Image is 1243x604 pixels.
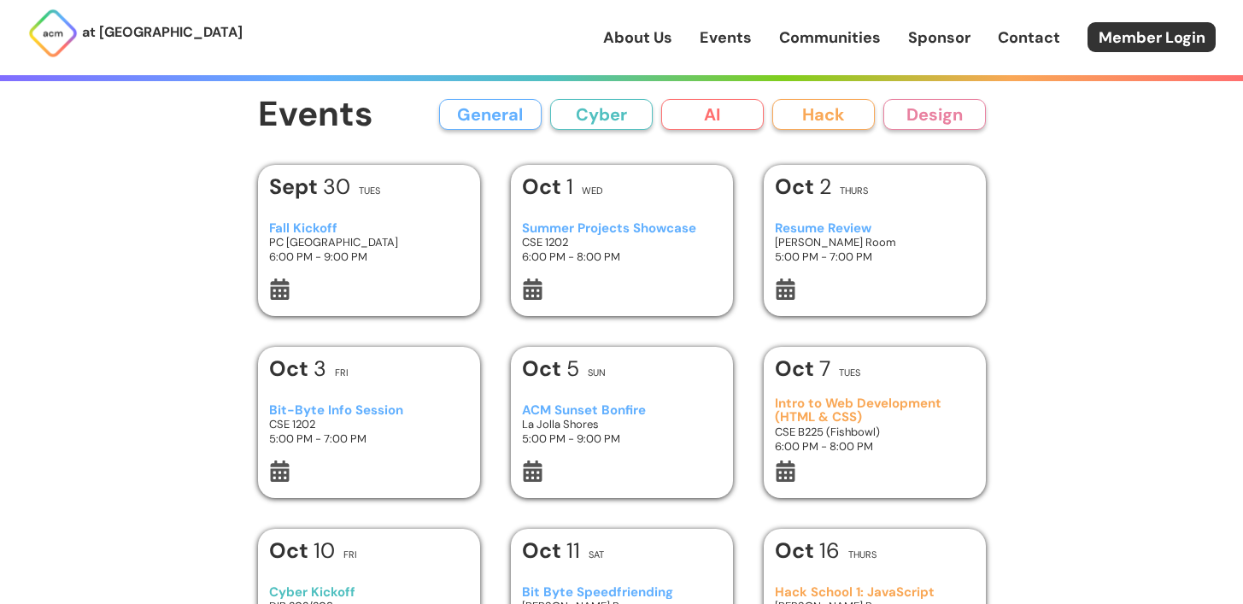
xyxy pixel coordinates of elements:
[522,176,573,197] h1: 1
[589,550,604,560] h2: Sat
[775,358,830,379] h1: 7
[840,186,868,196] h2: Thurs
[775,396,974,425] h3: Intro to Web Development (HTML & CSS)
[269,431,468,446] h3: 5:00 PM - 7:00 PM
[269,358,326,379] h1: 3
[27,8,243,59] a: at [GEOGRAPHIC_DATA]
[522,221,721,236] h3: Summer Projects Showcase
[603,26,672,49] a: About Us
[775,585,974,600] h3: Hack School 1: JavaScript
[522,249,721,264] h3: 6:00 PM - 8:00 PM
[269,540,335,561] h1: 10
[588,368,606,378] h2: Sun
[439,99,542,130] button: General
[522,585,721,600] h3: Bit Byte Speedfriending
[522,173,566,201] b: Oct
[582,186,603,196] h2: Wed
[775,537,819,565] b: Oct
[775,355,819,383] b: Oct
[522,431,721,446] h3: 5:00 PM - 9:00 PM
[779,26,881,49] a: Communities
[82,21,243,44] p: at [GEOGRAPHIC_DATA]
[269,173,323,201] b: Sept
[359,186,380,196] h2: Tues
[522,403,721,418] h3: ACM Sunset Bonfire
[775,249,974,264] h3: 5:00 PM - 7:00 PM
[269,585,468,600] h3: Cyber Kickoff
[522,355,566,383] b: Oct
[269,417,468,431] h3: CSE 1202
[335,368,349,378] h2: Fri
[848,550,877,560] h2: Thurs
[700,26,752,49] a: Events
[269,235,468,249] h3: PC [GEOGRAPHIC_DATA]
[775,425,974,439] h3: CSE B225 (Fishbowl)
[772,99,875,130] button: Hack
[269,176,350,197] h1: 30
[1088,22,1216,52] a: Member Login
[775,173,819,201] b: Oct
[775,439,974,454] h3: 6:00 PM - 8:00 PM
[269,355,314,383] b: Oct
[27,8,79,59] img: ACM Logo
[522,358,579,379] h1: 5
[269,403,468,418] h3: Bit-Byte Info Session
[998,26,1060,49] a: Contact
[908,26,970,49] a: Sponsor
[269,249,468,264] h3: 6:00 PM - 9:00 PM
[269,537,314,565] b: Oct
[775,540,840,561] h1: 16
[258,96,373,134] h1: Events
[522,417,721,431] h3: La Jolla Shores
[775,221,974,236] h3: Resume Review
[522,235,721,249] h3: CSE 1202
[775,176,831,197] h1: 2
[883,99,986,130] button: Design
[775,235,974,249] h3: [PERSON_NAME] Room
[343,550,357,560] h2: Fri
[522,540,580,561] h1: 11
[550,99,653,130] button: Cyber
[522,537,566,565] b: Oct
[269,221,468,236] h3: Fall Kickoff
[839,368,860,378] h2: Tues
[661,99,764,130] button: AI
